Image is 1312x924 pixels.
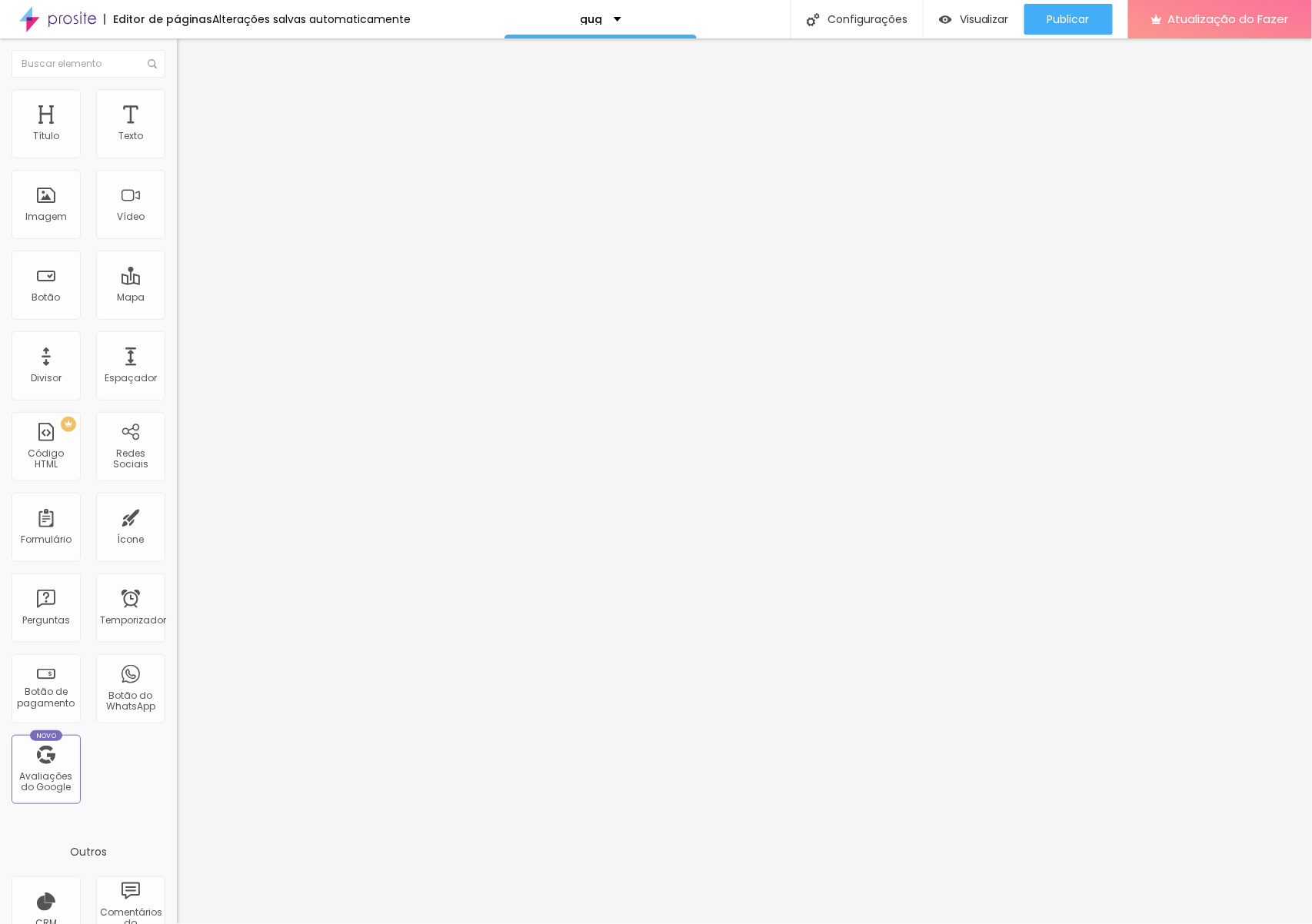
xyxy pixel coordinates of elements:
[100,613,166,627] font: Temporizador
[939,13,952,26] img: view-1.svg
[212,12,411,27] font: Alterações salvas automaticamente
[12,50,165,78] input: Buscar elemento
[117,291,145,304] font: Mapa
[22,613,70,627] font: Perguntas
[36,731,57,740] font: Novo
[25,210,67,223] font: Imagem
[113,447,148,470] font: Redes Sociais
[28,447,65,470] font: Código HTML
[32,291,61,304] font: Botão
[106,689,155,713] font: Botão do WhatsApp
[827,12,907,27] font: Configurações
[118,129,143,142] font: Texto
[70,844,107,859] font: Outros
[1168,11,1289,27] font: Atualização do Fazer
[18,685,75,709] font: Botão de pagamento
[807,13,820,26] img: Ícone
[177,38,1312,924] iframe: Editor
[117,210,145,223] font: Vídeo
[21,533,72,546] font: Formulário
[105,371,157,384] font: Espaçador
[148,59,157,68] img: Ícone
[960,12,1009,27] font: Visualizar
[1024,4,1113,35] button: Publicar
[580,12,602,27] font: gug
[20,769,73,793] font: Avaliações do Google
[118,533,145,546] font: Ícone
[33,129,59,142] font: Título
[924,4,1024,35] button: Visualizar
[31,371,62,384] font: Divisor
[1047,12,1090,27] font: Publicar
[113,12,212,27] font: Editor de páginas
